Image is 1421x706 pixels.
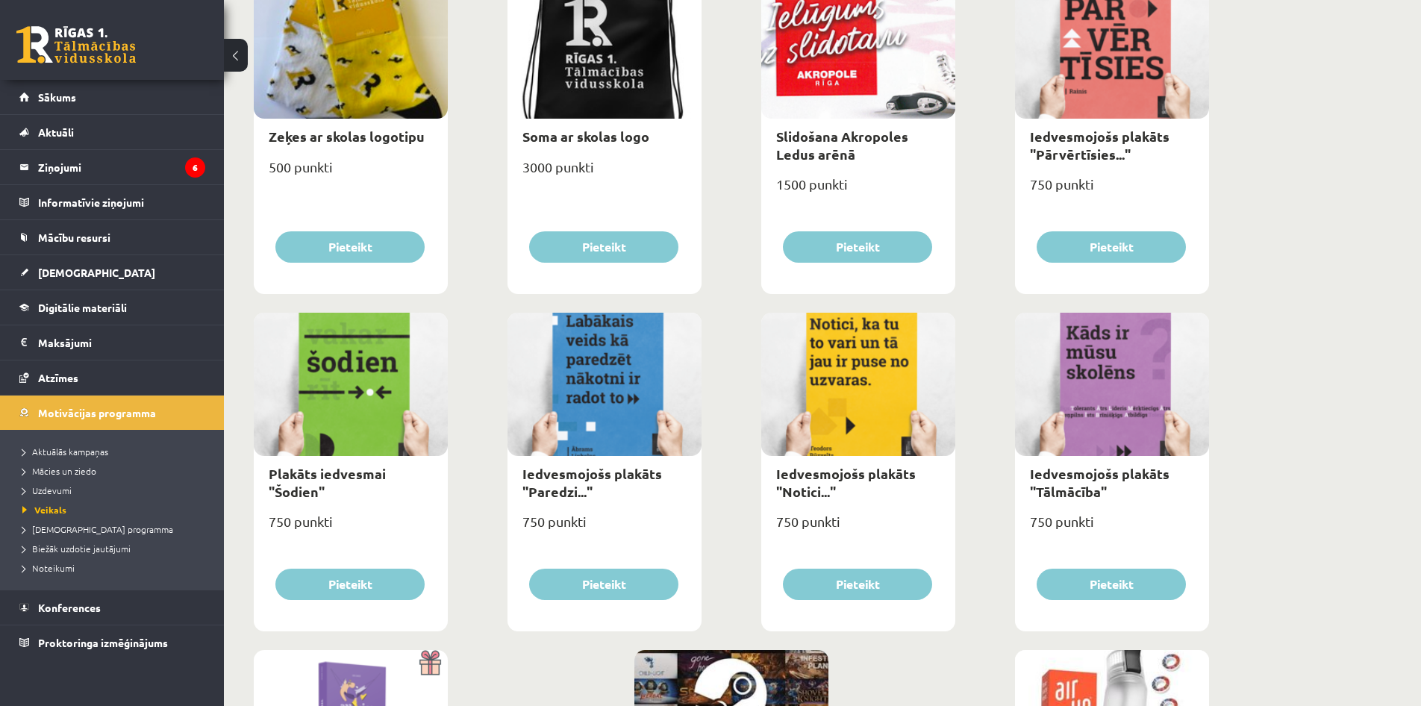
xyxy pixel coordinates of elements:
div: 500 punkti [254,154,448,192]
a: [DEMOGRAPHIC_DATA] [19,255,205,290]
a: Slidošana Akropoles Ledus arēnā [776,128,908,162]
span: [DEMOGRAPHIC_DATA] [38,266,155,279]
div: 1500 punkti [761,172,955,209]
img: Dāvana ar pārsteigumu [414,650,448,675]
span: Aktuāli [38,125,74,139]
a: Rīgas 1. Tālmācības vidusskola [16,26,136,63]
span: Mācies un ziedo [22,465,96,477]
a: Digitālie materiāli [19,290,205,325]
a: Iedvesmojošs plakāts "Pārvērtīsies..." [1030,128,1169,162]
a: Iedvesmojošs plakāts "Paredzi..." [522,465,662,499]
a: Noteikumi [22,561,209,575]
a: Uzdevumi [22,484,209,497]
span: Motivācijas programma [38,406,156,419]
span: Proktoringa izmēģinājums [38,636,168,649]
button: Pieteikt [783,231,932,263]
a: Sākums [19,80,205,114]
span: Noteikumi [22,562,75,574]
a: Ziņojumi6 [19,150,205,184]
a: Veikals [22,503,209,516]
a: Mācību resursi [19,220,205,254]
span: Mācību resursi [38,231,110,244]
a: [DEMOGRAPHIC_DATA] programma [22,522,209,536]
span: Sākums [38,90,76,104]
a: Informatīvie ziņojumi [19,185,205,219]
a: Motivācijas programma [19,396,205,430]
button: Pieteikt [1037,231,1186,263]
a: Aktuāli [19,115,205,149]
span: Digitālie materiāli [38,301,127,314]
span: Veikals [22,504,66,516]
legend: Informatīvie ziņojumi [38,185,205,219]
a: Konferences [19,590,205,625]
button: Pieteikt [275,569,425,600]
div: 750 punkti [507,509,702,546]
a: Soma ar skolas logo [522,128,649,145]
span: Atzīmes [38,371,78,384]
legend: Ziņojumi [38,150,205,184]
span: [DEMOGRAPHIC_DATA] programma [22,523,173,535]
a: Proktoringa izmēģinājums [19,625,205,660]
a: Aktuālās kampaņas [22,445,209,458]
a: Zeķes ar skolas logotipu [269,128,425,145]
div: 750 punkti [1015,509,1209,546]
a: Maksājumi [19,325,205,360]
div: 3000 punkti [507,154,702,192]
a: Iedvesmojošs plakāts "Tālmācība" [1030,465,1169,499]
div: 750 punkti [1015,172,1209,209]
button: Pieteikt [275,231,425,263]
a: Iedvesmojošs plakāts "Notici..." [776,465,916,499]
span: Biežāk uzdotie jautājumi [22,543,131,555]
span: Uzdevumi [22,484,72,496]
div: 750 punkti [761,509,955,546]
div: 750 punkti [254,509,448,546]
span: Aktuālās kampaņas [22,446,108,457]
legend: Maksājumi [38,325,205,360]
button: Pieteikt [529,569,678,600]
button: Pieteikt [529,231,678,263]
i: 6 [185,157,205,178]
span: Konferences [38,601,101,614]
a: Plakāts iedvesmai "Šodien" [269,465,386,499]
button: Pieteikt [1037,569,1186,600]
button: Pieteikt [783,569,932,600]
a: Mācies un ziedo [22,464,209,478]
a: Atzīmes [19,360,205,395]
a: Biežāk uzdotie jautājumi [22,542,209,555]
